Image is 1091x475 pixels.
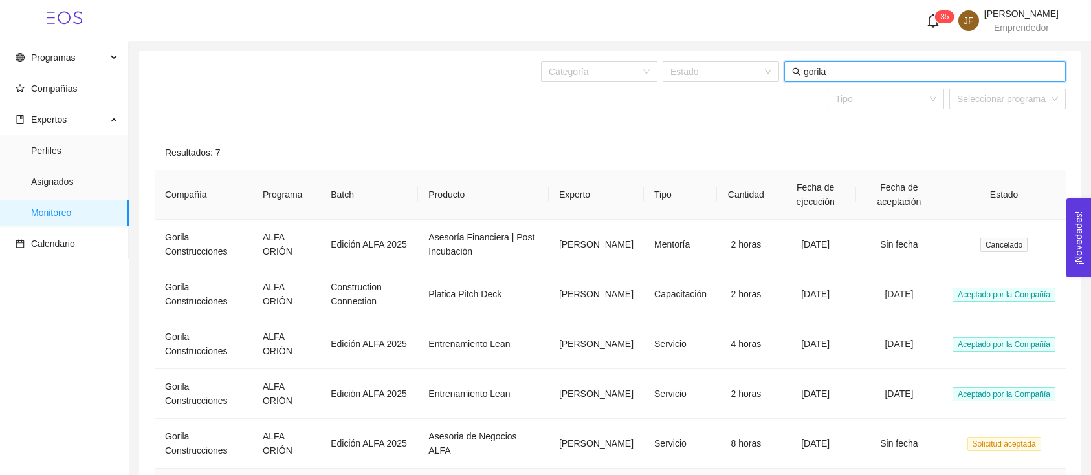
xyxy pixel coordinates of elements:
[940,12,945,21] span: 3
[717,319,775,369] td: 4 horas
[31,200,118,226] span: Monitoreo
[549,170,644,220] th: Experto
[775,419,856,469] td: [DATE]
[856,369,943,419] td: [DATE]
[320,269,418,319] td: Construction Connection
[549,319,644,369] td: [PERSON_NAME]
[644,369,717,419] td: Servicio
[967,437,1041,451] span: Solicitud aceptada
[31,83,78,94] span: Compañías
[717,220,775,269] td: 2 horas
[418,269,549,319] td: Platica Pitch Deck
[155,135,1066,170] div: Resultados: 7
[418,170,549,220] th: Producto
[549,369,644,419] td: [PERSON_NAME]
[16,53,25,62] span: global
[155,369,252,419] td: Gorila Construcciones
[775,220,856,269] td: [DATE]
[953,337,1055,352] span: Aceptado por la Compañía
[252,419,320,469] td: ALFA ORIÓN
[252,269,320,319] td: ALFA ORIÓN
[935,10,954,23] sup: 35
[717,170,775,220] th: Cantidad
[945,12,949,21] span: 5
[856,220,943,269] td: Sin fecha
[984,8,1059,19] span: [PERSON_NAME]
[549,419,644,469] td: [PERSON_NAME]
[31,169,118,195] span: Asignados
[31,138,118,164] span: Perfiles
[953,387,1055,401] span: Aceptado por la Compañía
[775,269,856,319] td: [DATE]
[31,114,67,125] span: Expertos
[418,419,549,469] td: Asesoria de Negocios ALFA
[252,319,320,369] td: ALFA ORIÓN
[155,319,252,369] td: Gorila Construcciones
[252,369,320,419] td: ALFA ORIÓN
[155,170,252,220] th: Compañía
[717,269,775,319] td: 2 horas
[792,67,801,76] span: search
[155,220,252,269] td: Gorila Construcciones
[856,269,943,319] td: [DATE]
[320,369,418,419] td: Edición ALFA 2025
[644,170,717,220] th: Tipo
[320,319,418,369] td: Edición ALFA 2025
[320,220,418,269] td: Edición ALFA 2025
[856,170,943,220] th: Fecha de aceptación
[717,419,775,469] td: 8 horas
[320,419,418,469] td: Edición ALFA 2025
[252,170,320,220] th: Programa
[994,23,1049,33] span: Emprendedor
[804,65,1058,79] input: Buscar
[644,319,717,369] td: Servicio
[252,220,320,269] td: ALFA ORIÓN
[775,319,856,369] td: [DATE]
[964,10,974,31] span: JF
[418,369,549,419] td: Entrenamiento Lean
[644,419,717,469] td: Servicio
[16,115,25,124] span: book
[644,269,717,319] td: Capacitación
[16,239,25,248] span: calendar
[775,170,856,220] th: Fecha de ejecución
[980,238,1028,252] span: Cancelado
[418,220,549,269] td: Asesoría Financiera | Post Incubación
[418,319,549,369] td: Entrenamiento Lean
[155,419,252,469] td: Gorila Construcciones
[856,419,943,469] td: Sin fecha
[155,269,252,319] td: Gorila Construcciones
[1066,198,1091,277] button: Open Feedback Widget
[717,369,775,419] td: 2 horas
[549,220,644,269] td: [PERSON_NAME]
[31,238,75,249] span: Calendario
[320,170,418,220] th: Batch
[549,269,644,319] td: [PERSON_NAME]
[775,369,856,419] td: [DATE]
[926,14,940,28] span: bell
[644,220,717,269] td: Mentoría
[856,319,943,369] td: [DATE]
[953,288,1055,302] span: Aceptado por la Compañía
[31,52,75,63] span: Programas
[942,170,1066,220] th: Estado
[16,84,25,93] span: star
